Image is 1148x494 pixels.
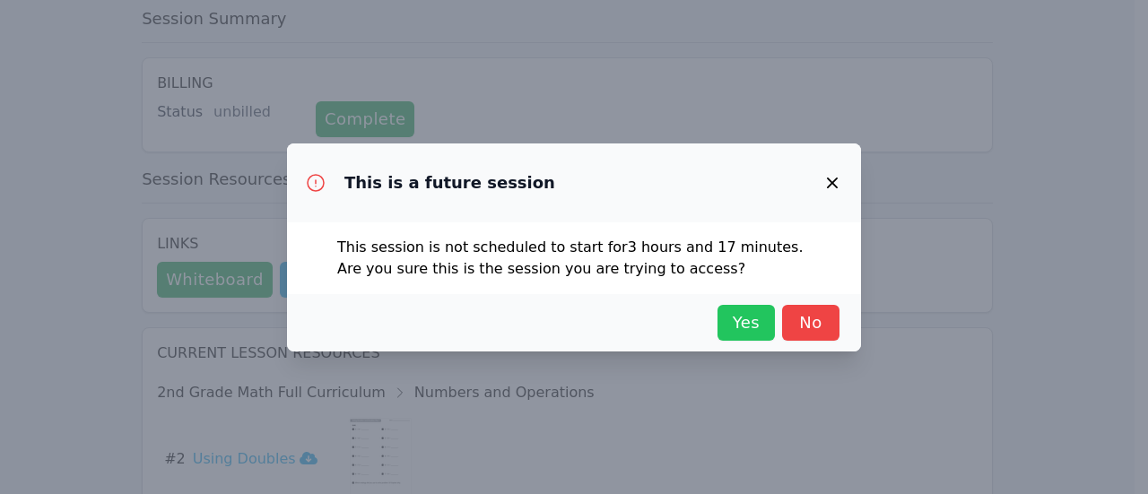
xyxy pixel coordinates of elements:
[337,237,811,280] p: This session is not scheduled to start for 3 hours and 17 minutes . Are you sure this is the sess...
[344,172,555,194] h3: This is a future session
[782,305,839,341] button: No
[726,310,766,335] span: Yes
[791,310,831,335] span: No
[717,305,775,341] button: Yes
